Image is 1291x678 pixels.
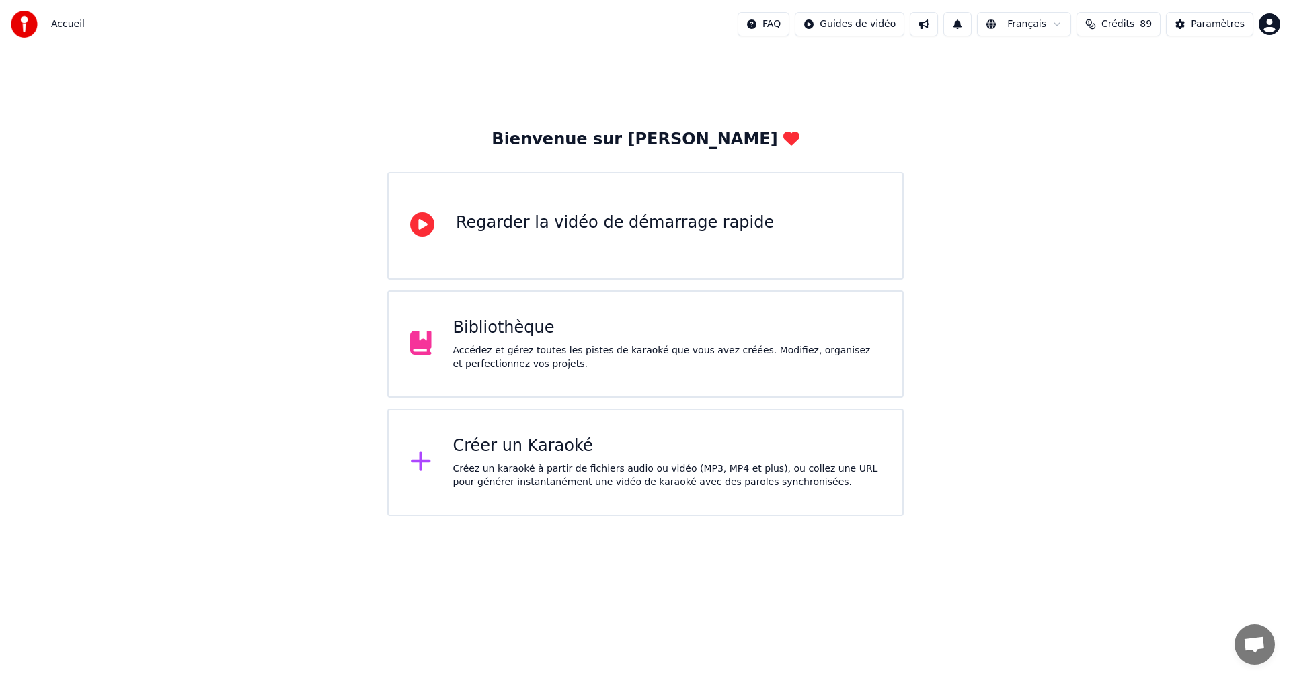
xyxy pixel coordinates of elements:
a: Ouvrir le chat [1235,624,1275,665]
span: 89 [1140,17,1152,31]
span: Accueil [51,17,85,31]
div: Créer un Karaoké [453,435,882,457]
button: Guides de vidéo [795,12,904,36]
div: Bibliothèque [453,317,882,339]
div: Bienvenue sur [PERSON_NAME] [492,129,799,151]
div: Accédez et gérez toutes les pistes de karaoké que vous avez créées. Modifiez, organisez et perfec... [453,344,882,371]
div: Paramètres [1191,17,1245,31]
img: youka [11,11,38,38]
button: Paramètres [1166,12,1253,36]
div: Créez un karaoké à partir de fichiers audio ou vidéo (MP3, MP4 et plus), ou collez une URL pour g... [453,462,882,489]
nav: breadcrumb [51,17,85,31]
span: Crédits [1101,17,1134,31]
button: Crédits89 [1077,12,1161,36]
div: Regarder la vidéo de démarrage rapide [456,212,774,234]
button: FAQ [738,12,789,36]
